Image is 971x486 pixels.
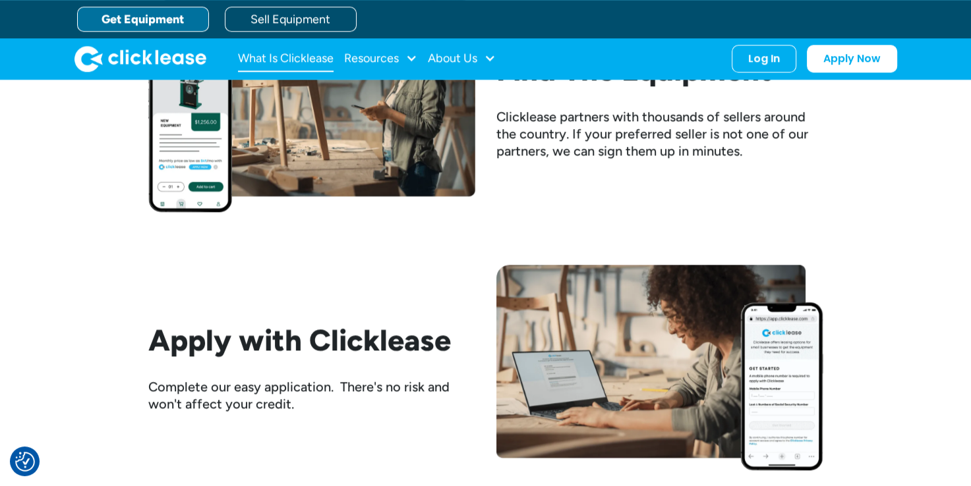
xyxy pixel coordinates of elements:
[15,452,35,472] img: Revisit consent button
[496,265,823,470] img: Woman filling out clicklease get started form on her computer
[148,323,475,357] h2: Apply with Clicklease
[74,45,206,72] img: Clicklease logo
[748,52,780,65] div: Log In
[77,7,209,32] a: Get Equipment
[225,7,357,32] a: Sell Equipment
[344,45,417,72] div: Resources
[428,45,496,72] div: About Us
[238,45,334,72] a: What Is Clicklease
[148,378,475,412] div: Complete our easy application. There's no risk and won't affect your credit.
[496,53,823,87] h2: Find The Equipment
[807,45,897,72] a: Apply Now
[15,452,35,472] button: Consent Preferences
[496,108,823,159] div: Clicklease partners with thousands of sellers around the country. If your preferred seller is not...
[74,45,206,72] a: home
